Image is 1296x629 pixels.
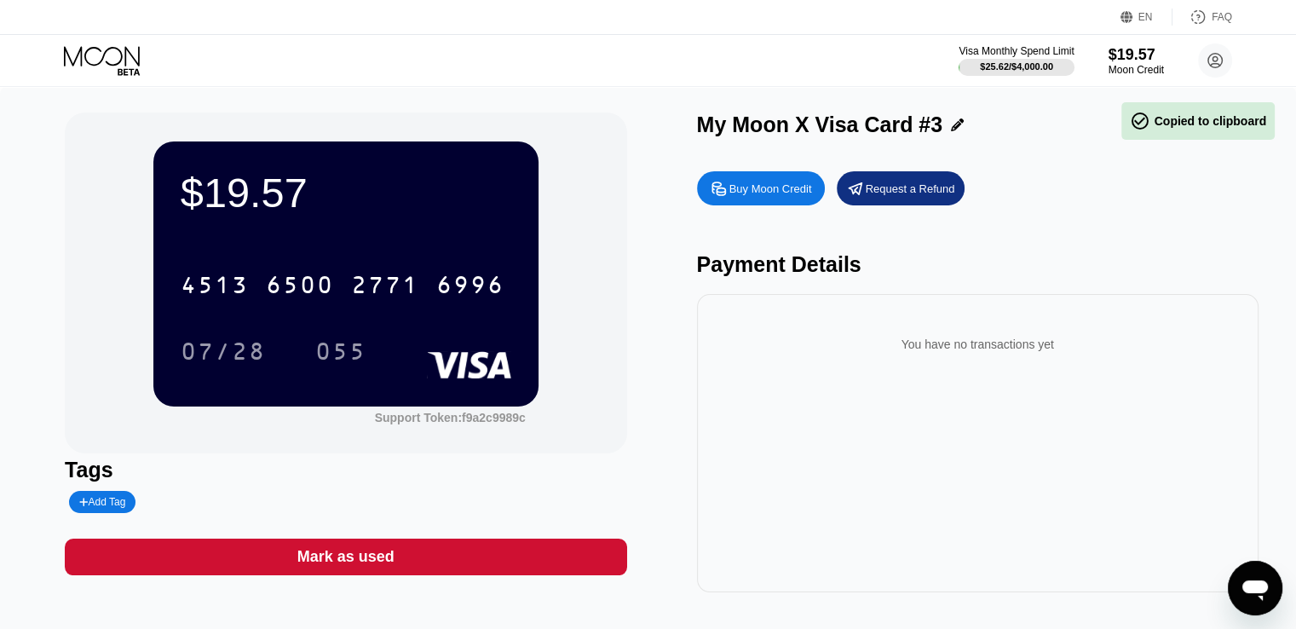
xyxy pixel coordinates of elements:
[980,61,1053,72] div: $25.62 / $4,000.00
[297,547,395,567] div: Mark as used
[79,496,125,508] div: Add Tag
[69,491,135,513] div: Add Tag
[181,274,249,301] div: 4513
[168,330,279,372] div: 07/28
[697,171,825,205] div: Buy Moon Credit
[1138,11,1153,23] div: EN
[266,274,334,301] div: 6500
[1109,64,1164,76] div: Moon Credit
[315,340,366,367] div: 055
[729,182,812,196] div: Buy Moon Credit
[711,320,1245,368] div: You have no transactions yet
[1212,11,1232,23] div: FAQ
[65,539,626,575] div: Mark as used
[181,340,266,367] div: 07/28
[1172,9,1232,26] div: FAQ
[375,411,526,424] div: Support Token:f9a2c9989c
[959,45,1074,76] div: Visa Monthly Spend Limit$25.62/$4,000.00
[1120,9,1172,26] div: EN
[1109,46,1164,76] div: $19.57Moon Credit
[1130,111,1266,131] div: Copied to clipboard
[181,169,511,216] div: $19.57
[1130,111,1150,131] span: 
[65,458,626,482] div: Tags
[866,182,955,196] div: Request a Refund
[697,113,943,137] div: My Moon X Visa Card #3
[375,411,526,424] div: Support Token: f9a2c9989c
[170,263,515,306] div: 4513650027716996
[436,274,504,301] div: 6996
[351,274,419,301] div: 2771
[837,171,965,205] div: Request a Refund
[1228,561,1282,615] iframe: Button to launch messaging window
[959,45,1074,57] div: Visa Monthly Spend Limit
[697,252,1259,277] div: Payment Details
[302,330,379,372] div: 055
[1109,46,1164,64] div: $19.57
